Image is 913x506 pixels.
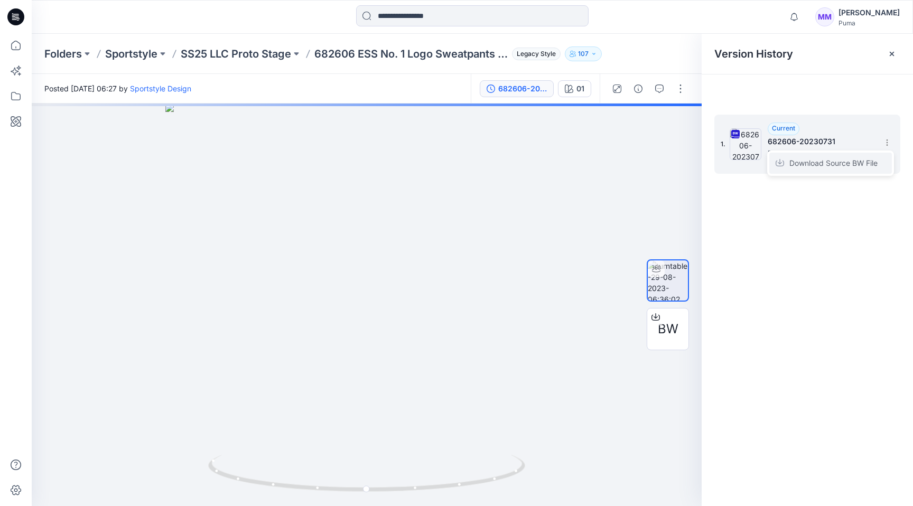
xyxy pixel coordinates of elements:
[658,320,678,339] span: BW
[721,139,725,149] span: 1.
[512,48,561,60] span: Legacy Style
[839,6,900,19] div: [PERSON_NAME]
[768,148,873,158] span: Posted by: Sportstyle Design
[648,260,688,301] img: turntable-29-08-2023-06:36:02
[105,46,157,61] a: Sportstyle
[480,80,554,97] button: 682606-20230731
[44,83,191,94] span: Posted [DATE] 06:27 by
[815,7,834,26] div: MM
[730,128,761,160] img: 682606-20230731
[789,157,878,170] span: Download Source BW File
[314,46,508,61] p: 682606 ESS No. 1 Logo Sweatpants FL cl
[772,124,795,132] span: Current
[714,48,793,60] span: Version History
[508,46,561,61] button: Legacy Style
[576,83,584,95] div: 01
[44,46,82,61] a: Folders
[630,80,647,97] button: Details
[558,80,591,97] button: 01
[768,135,873,148] h5: 682606-20230731
[498,83,547,95] div: 682606-20230731
[839,19,900,27] div: Puma
[130,84,191,93] a: Sportstyle Design
[181,46,291,61] a: SS25 LLC Proto Stage
[565,46,602,61] button: 107
[888,50,896,58] button: Close
[578,48,589,60] p: 107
